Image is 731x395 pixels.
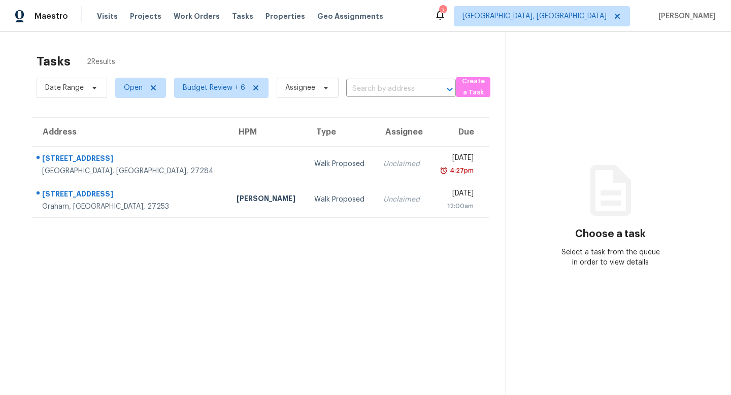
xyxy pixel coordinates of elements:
span: Work Orders [174,11,220,21]
span: 2 Results [87,57,115,67]
div: [DATE] [438,153,474,166]
th: HPM [228,118,306,146]
th: Address [32,118,228,146]
h3: Choose a task [575,229,646,239]
img: Overdue Alarm Icon [440,166,448,176]
div: Unclaimed [383,194,422,205]
div: Walk Proposed [314,194,367,205]
div: Select a task from the queue in order to view details [558,247,662,268]
div: 12:00am [438,201,474,211]
span: Budget Review + 6 [183,83,245,93]
input: Search by address [346,81,427,97]
div: Walk Proposed [314,159,367,169]
button: Create a Task [456,77,490,97]
span: Properties [265,11,305,21]
div: [DATE] [438,188,474,201]
span: Create a Task [461,76,485,99]
div: [STREET_ADDRESS] [42,189,220,202]
span: Date Range [45,83,84,93]
div: 7 [439,6,446,16]
h2: Tasks [37,56,71,67]
span: Open [124,83,143,93]
div: [PERSON_NAME] [237,193,298,206]
th: Assignee [375,118,430,146]
span: Tasks [232,13,253,20]
button: Open [443,82,457,96]
div: Graham, [GEOGRAPHIC_DATA], 27253 [42,202,220,212]
span: Projects [130,11,161,21]
span: [PERSON_NAME] [654,11,716,21]
th: Type [306,118,375,146]
th: Due [429,118,489,146]
span: Maestro [35,11,68,21]
div: [STREET_ADDRESS] [42,153,220,166]
span: Visits [97,11,118,21]
div: [GEOGRAPHIC_DATA], [GEOGRAPHIC_DATA], 27284 [42,166,220,176]
div: 4:27pm [448,166,474,176]
span: [GEOGRAPHIC_DATA], [GEOGRAPHIC_DATA] [462,11,607,21]
span: Geo Assignments [317,11,383,21]
div: Unclaimed [383,159,422,169]
span: Assignee [285,83,315,93]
